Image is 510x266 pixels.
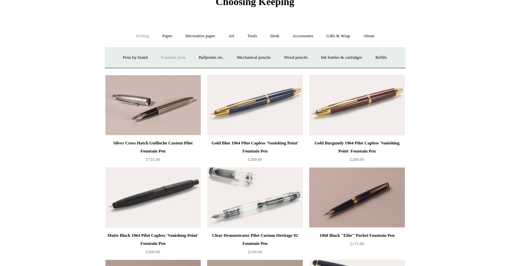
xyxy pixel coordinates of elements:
[309,231,405,259] a: 1968 Black "Elite" Pocket Fountain Pen £175.00
[105,167,201,228] a: Matte Black 1964 Pilot Capless 'Vanishing Point' Fountain Pen Matte Black 1964 Pilot Capless 'Van...
[207,231,303,259] a: Clear Demonstrator Pilot Custom Heritage 92 Fountain Pen £250.00
[309,139,405,167] a: Gold Burgundy 1964 Pilot Capless 'Vanishing Point' Fountain Pen £200.00
[311,139,403,155] div: Gold Burgundy 1964 Pilot Capless 'Vanishing Point' Fountain Pen
[105,231,201,259] a: Matte Black 1964 Pilot Capless 'Vanishing Point' Fountain Pen £200.00
[193,49,230,66] a: Ballpoints etc.
[146,249,160,254] span: £200.00
[315,49,368,66] a: Ink bottles & cartridges
[209,139,301,155] div: Gold Blue 1964 Pilot Capless 'Vanishing Point' Fountain Pen
[264,27,285,45] a: Desk
[105,167,201,228] img: Matte Black 1964 Pilot Capless 'Vanishing Point' Fountain Pen
[350,241,364,246] span: £175.00
[309,75,405,135] img: Gold Burgundy 1964 Pilot Capless 'Vanishing Point' Fountain Pen
[311,231,403,239] div: 1968 Black "Elite" Pocket Fountain Pen
[320,27,356,45] a: Gifts & Wrap
[179,27,221,45] a: Decorative paper
[209,231,301,248] div: Clear Demonstrator Pilot Custom Heritage 92 Fountain Pen
[309,167,405,228] a: 1968 Black "Elite" Pocket Fountain Pen 1968 Black "Elite" Pocket Fountain Pen
[156,27,178,45] a: Paper
[155,49,191,66] a: Fountain pens
[248,249,262,254] span: £250.00
[117,49,154,66] a: Pens by brand
[207,167,303,228] a: Clear Demonstrator Pilot Custom Heritage 92 Fountain Pen Clear Demonstrator Pilot Custom Heritage...
[216,1,294,6] a: Choosing Keeping
[146,157,160,162] span: £725.00
[278,49,314,66] a: Wood pencils
[286,27,319,45] a: Accessories
[130,27,155,45] a: Writing
[107,139,199,155] div: Silver Cross Hatch Guilloche Custom Pilot Fountain Pen
[105,75,201,135] img: Silver Cross Hatch Guilloche Custom Pilot Fountain Pen
[231,49,277,66] a: Mechanical pencils
[357,27,380,45] a: About
[207,75,303,135] img: Gold Blue 1964 Pilot Capless 'Vanishing Point' Fountain Pen
[248,157,262,162] span: £200.00
[241,27,263,45] a: Tools
[207,75,303,135] a: Gold Blue 1964 Pilot Capless 'Vanishing Point' Fountain Pen Gold Blue 1964 Pilot Capless 'Vanishi...
[207,167,303,228] img: Clear Demonstrator Pilot Custom Heritage 92 Fountain Pen
[309,167,405,228] img: 1968 Black "Elite" Pocket Fountain Pen
[105,75,201,135] a: Silver Cross Hatch Guilloche Custom Pilot Fountain Pen Silver Cross Hatch Guilloche Custom Pilot ...
[207,139,303,167] a: Gold Blue 1964 Pilot Capless 'Vanishing Point' Fountain Pen £200.00
[309,75,405,135] a: Gold Burgundy 1964 Pilot Capless 'Vanishing Point' Fountain Pen Gold Burgundy 1964 Pilot Capless ...
[369,49,393,66] a: Refills
[223,27,240,45] a: Art
[107,231,199,248] div: Matte Black 1964 Pilot Capless 'Vanishing Point' Fountain Pen
[350,157,364,162] span: £200.00
[105,139,201,167] a: Silver Cross Hatch Guilloche Custom Pilot Fountain Pen £725.00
